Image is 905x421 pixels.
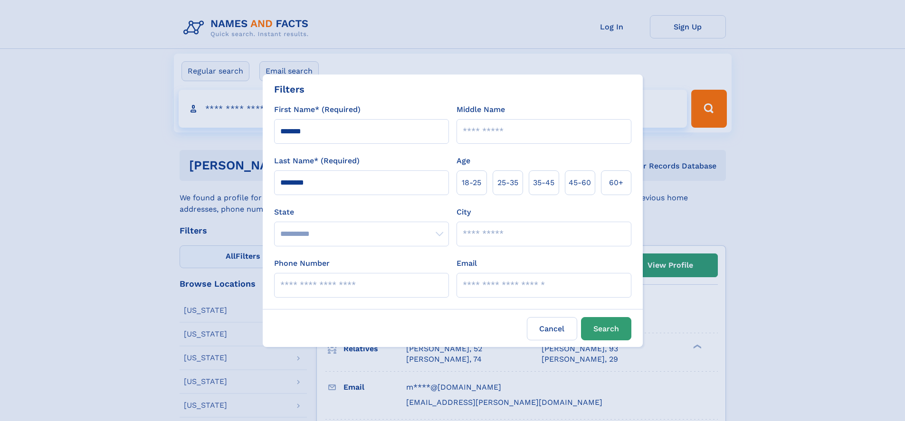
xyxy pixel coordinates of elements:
label: State [274,206,449,218]
span: 60+ [609,177,623,188]
label: Age [457,155,470,167]
label: First Name* (Required) [274,104,361,115]
label: Cancel [527,317,577,340]
div: Filters [274,82,305,96]
span: 25‑35 [497,177,518,188]
span: 45‑60 [569,177,591,188]
label: Phone Number [274,258,330,269]
span: 35‑45 [533,177,554,188]
label: City [457,206,471,218]
label: Email [457,258,477,269]
span: 18‑25 [462,177,481,188]
label: Last Name* (Required) [274,155,360,167]
button: Search [581,317,631,340]
label: Middle Name [457,104,505,115]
